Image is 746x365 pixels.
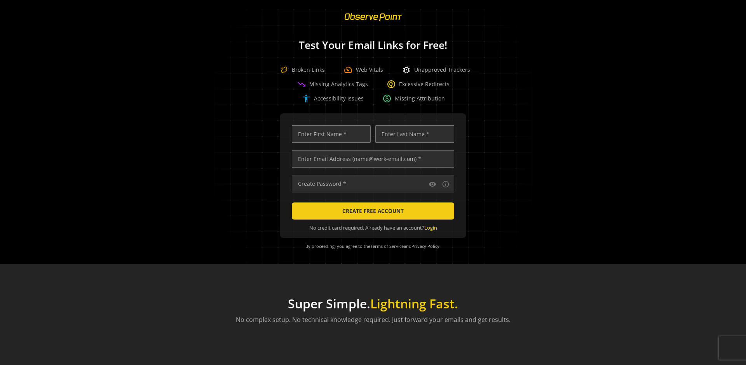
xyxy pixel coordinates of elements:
[402,65,411,74] span: bug_report
[292,202,454,220] button: CREATE FREE ACCOUNT
[441,180,450,189] button: Password requirements
[375,125,454,143] input: Enter Last Name *
[387,80,396,89] span: change_circle
[402,65,470,74] div: Unapproved Trackers
[340,18,407,25] a: ObservePoint Homepage
[276,62,325,78] div: Broken Links
[236,315,511,324] p: No complex setup. No technical knowledge required. Just forward your emails and get results.
[292,224,454,232] div: No credit card required. Already have an account?
[424,224,437,231] a: Login
[202,40,544,51] h1: Test Your Email Links for Free!
[302,94,364,103] div: Accessibility Issues
[411,243,439,249] a: Privacy Policy
[236,296,511,311] h1: Super Simple.
[343,65,353,74] span: speed
[297,80,306,89] span: trending_down
[370,295,458,312] span: Lightning Fast.
[292,150,454,168] input: Enter Email Address (name@work-email.com) *
[302,94,311,103] span: accessibility
[292,175,454,192] input: Create Password *
[343,65,383,74] div: Web Vitals
[370,243,404,249] a: Terms of Service
[292,125,371,143] input: Enter First Name *
[342,204,404,218] span: CREATE FREE ACCOUNT
[297,80,368,89] div: Missing Analytics Tags
[382,94,445,103] div: Missing Attribution
[276,62,292,78] img: Broken Link
[442,180,450,188] mat-icon: info_outline
[429,180,436,188] mat-icon: visibility
[387,80,450,89] div: Excessive Redirects
[289,238,457,254] div: By proceeding, you agree to the and .
[382,94,392,103] span: paid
